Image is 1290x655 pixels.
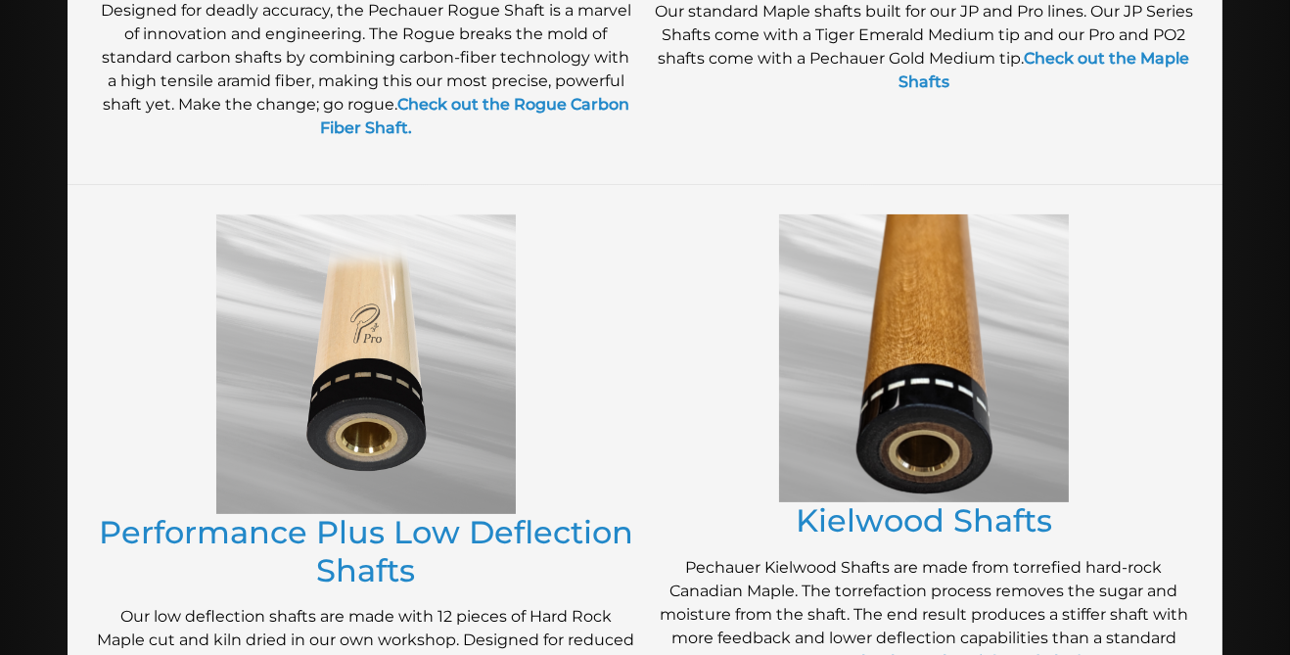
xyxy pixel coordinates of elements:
a: Check out the Rogue Carbon Fiber Shaft. [320,95,629,137]
a: Performance Plus Low Deflection Shafts [99,513,633,588]
a: Kielwood Shafts [796,501,1052,539]
a: Check out the Maple Shafts [898,49,1190,91]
